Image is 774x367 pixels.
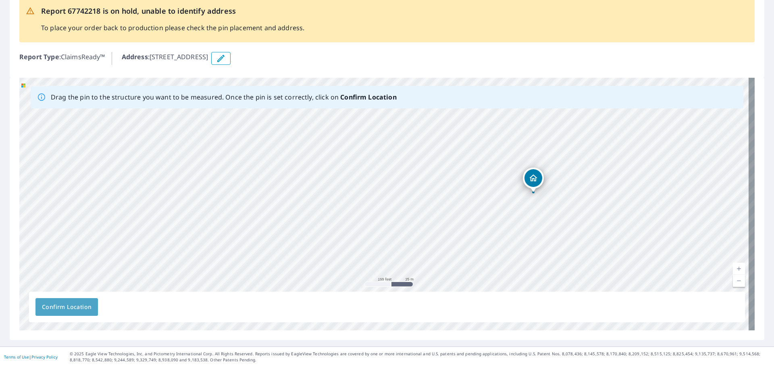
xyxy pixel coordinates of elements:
[19,52,59,61] b: Report Type
[733,263,745,275] a: Current Level 18, Zoom In
[122,52,208,65] p: : [STREET_ADDRESS]
[4,355,58,359] p: |
[122,52,148,61] b: Address
[19,52,105,65] p: : ClaimsReady™
[41,6,304,17] p: Report 67742218 is on hold, unable to identify address
[41,23,304,33] p: To place your order back to production please check the pin placement and address.
[31,354,58,360] a: Privacy Policy
[51,92,397,102] p: Drag the pin to the structure you want to be measured. Once the pin is set correctly, click on
[340,93,396,102] b: Confirm Location
[523,168,544,193] div: Dropped pin, building 1, Residential property, 835 Scotts Ferry Rd Versailles, KY 40383
[733,275,745,287] a: Current Level 18, Zoom Out
[42,302,92,312] span: Confirm Location
[35,298,98,316] button: Confirm Location
[70,351,770,363] p: © 2025 Eagle View Technologies, Inc. and Pictometry International Corp. All Rights Reserved. Repo...
[4,354,29,360] a: Terms of Use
